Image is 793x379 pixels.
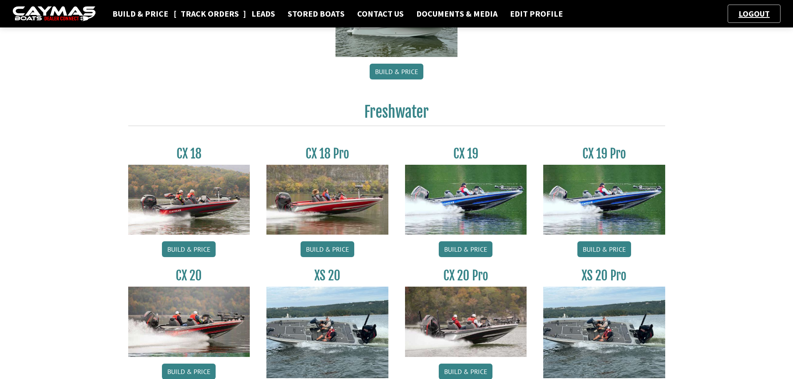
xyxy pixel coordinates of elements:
[176,8,243,19] a: Track Orders
[247,8,279,19] a: Leads
[128,287,250,357] img: CX-20_thumbnail.jpg
[412,8,502,19] a: Documents & Media
[734,8,774,19] a: Logout
[405,165,527,235] img: CX19_thumbnail.jpg
[353,8,408,19] a: Contact Us
[162,241,216,257] a: Build & Price
[405,287,527,357] img: CX-20Pro_thumbnail.jpg
[439,241,492,257] a: Build & Price
[128,146,250,161] h3: CX 18
[128,268,250,283] h3: CX 20
[108,8,172,19] a: Build & Price
[266,268,388,283] h3: XS 20
[506,8,567,19] a: Edit Profile
[266,287,388,378] img: XS_20_resized.jpg
[283,8,349,19] a: Stored Boats
[543,146,665,161] h3: CX 19 Pro
[12,6,96,22] img: caymas-dealer-connect-2ed40d3bc7270c1d8d7ffb4b79bf05adc795679939227970def78ec6f6c03838.gif
[543,287,665,378] img: XS_20_resized.jpg
[577,241,631,257] a: Build & Price
[128,103,665,126] h2: Freshwater
[128,165,250,235] img: CX-18S_thumbnail.jpg
[370,64,423,79] a: Build & Price
[543,268,665,283] h3: XS 20 Pro
[405,268,527,283] h3: CX 20 Pro
[266,146,388,161] h3: CX 18 Pro
[266,165,388,235] img: CX-18SS_thumbnail.jpg
[405,146,527,161] h3: CX 19
[301,241,354,257] a: Build & Price
[543,165,665,235] img: CX19_thumbnail.jpg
